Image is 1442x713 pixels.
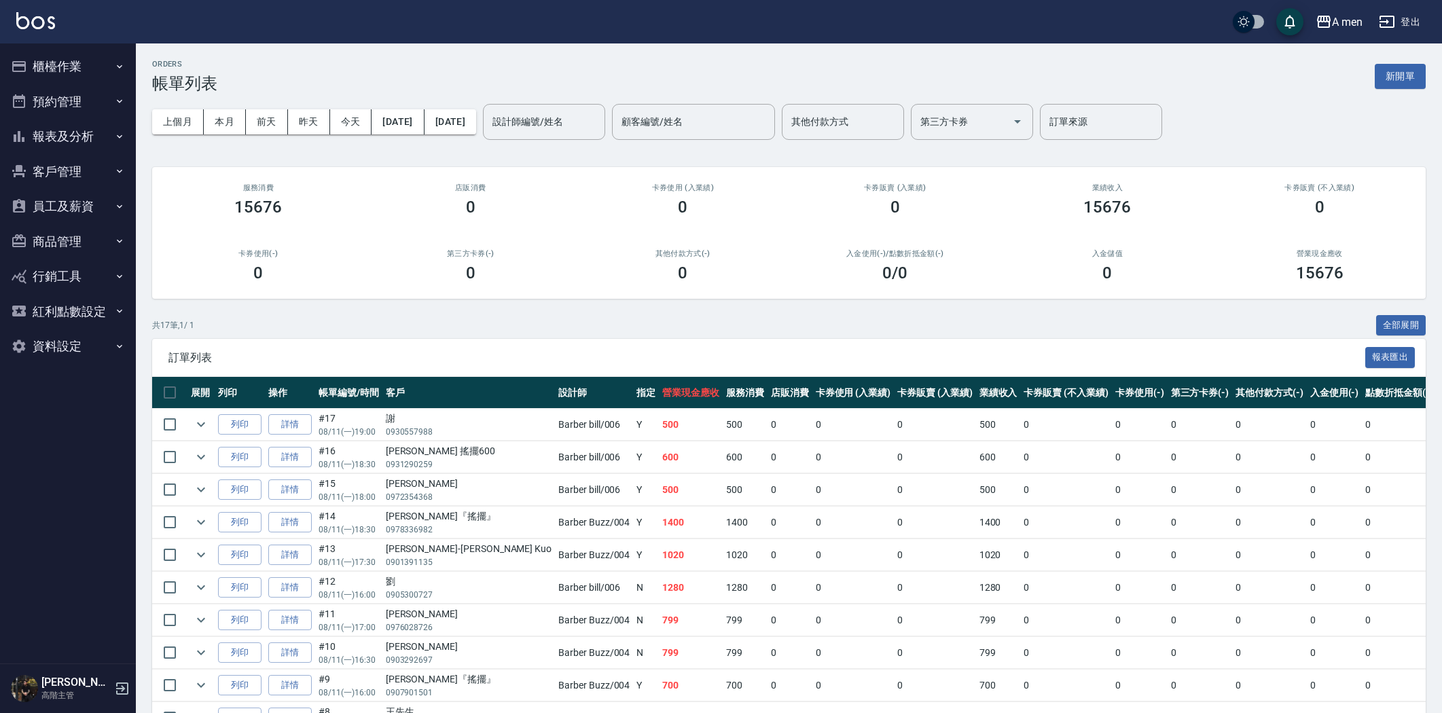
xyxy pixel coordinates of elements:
[768,637,812,669] td: 0
[812,507,895,538] td: 0
[11,675,38,702] img: Person
[633,474,659,506] td: Y
[1168,441,1233,473] td: 0
[386,444,552,458] div: [PERSON_NAME] 搖擺600
[152,109,204,134] button: 上個月
[382,377,555,409] th: 客戶
[976,604,1021,636] td: 799
[386,524,552,536] p: 0978336982
[633,670,659,701] td: Y
[678,198,687,217] h3: 0
[1020,604,1111,636] td: 0
[319,426,379,438] p: 08/11 (一) 19:00
[633,507,659,538] td: Y
[268,610,312,631] a: 詳情
[1112,637,1168,669] td: 0
[1112,604,1168,636] td: 0
[1017,249,1197,258] h2: 入金儲值
[812,441,895,473] td: 0
[1362,572,1437,604] td: 0
[315,604,382,636] td: #11
[268,545,312,566] a: 詳情
[191,545,211,565] button: expand row
[723,441,768,473] td: 600
[330,109,372,134] button: 今天
[1083,198,1131,217] h3: 15676
[372,109,424,134] button: [DATE]
[315,539,382,571] td: #13
[1232,377,1307,409] th: 其他付款方式(-)
[1017,183,1197,192] h2: 業績收入
[1020,441,1111,473] td: 0
[5,84,130,120] button: 預約管理
[555,441,633,473] td: Barber bill /006
[16,12,55,29] img: Logo
[319,621,379,634] p: 08/11 (一) 17:00
[191,675,211,695] button: expand row
[234,198,282,217] h3: 15676
[1168,539,1233,571] td: 0
[1020,409,1111,441] td: 0
[1232,539,1307,571] td: 0
[1375,64,1426,89] button: 新開單
[218,447,262,468] button: 列印
[894,670,976,701] td: 0
[218,675,262,696] button: 列印
[894,409,976,441] td: 0
[218,479,262,500] button: 列印
[1362,409,1437,441] td: 0
[1307,670,1363,701] td: 0
[976,670,1021,701] td: 700
[555,474,633,506] td: Barber bill /006
[894,604,976,636] td: 0
[152,60,217,69] h2: ORDERS
[319,654,379,666] p: 08/11 (一) 16:30
[976,539,1021,571] td: 1020
[768,670,812,701] td: 0
[1168,507,1233,538] td: 0
[723,474,768,506] td: 500
[1020,539,1111,571] td: 0
[168,351,1365,365] span: 訂單列表
[466,198,475,217] h3: 0
[812,377,895,409] th: 卡券使用 (入業績)
[894,539,976,571] td: 0
[191,414,211,435] button: expand row
[723,377,768,409] th: 服務消費
[976,377,1021,409] th: 業績收入
[152,319,194,331] p: 共 17 筆, 1 / 1
[1112,409,1168,441] td: 0
[555,637,633,669] td: Barber Buzz /004
[1365,350,1416,363] a: 報表匯出
[1230,249,1410,258] h2: 營業現金應收
[1112,539,1168,571] td: 0
[315,507,382,538] td: #14
[1232,441,1307,473] td: 0
[1307,572,1363,604] td: 0
[386,687,552,699] p: 0907901501
[386,672,552,687] div: [PERSON_NAME]『搖擺』
[218,414,262,435] button: 列印
[319,589,379,601] p: 08/11 (一) 16:00
[386,589,552,601] p: 0905300727
[315,474,382,506] td: #15
[5,154,130,189] button: 客戶管理
[315,637,382,669] td: #10
[386,654,552,666] p: 0903292697
[976,409,1021,441] td: 500
[659,441,723,473] td: 600
[1362,507,1437,538] td: 0
[633,572,659,604] td: N
[319,687,379,699] p: 08/11 (一) 16:00
[768,409,812,441] td: 0
[1362,604,1437,636] td: 0
[1020,637,1111,669] td: 0
[768,441,812,473] td: 0
[894,474,976,506] td: 0
[191,479,211,500] button: expand row
[466,263,475,282] h3: 0
[1230,183,1410,192] h2: 卡券販賣 (不入業績)
[425,109,476,134] button: [DATE]
[1168,377,1233,409] th: 第三方卡券(-)
[1365,347,1416,368] button: 報表匯出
